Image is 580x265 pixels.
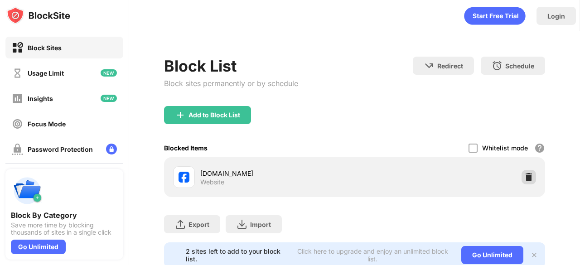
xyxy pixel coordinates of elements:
[437,62,463,70] div: Redirect
[11,174,43,207] img: push-categories.svg
[188,111,240,119] div: Add to Block List
[482,144,528,152] div: Whitelist mode
[250,221,271,228] div: Import
[179,172,189,183] img: favicons
[11,222,118,236] div: Save more time by blocking thousands of sites in a single click
[6,6,70,24] img: logo-blocksite.svg
[11,211,118,220] div: Block By Category
[12,67,23,79] img: time-usage-off.svg
[28,95,53,102] div: Insights
[101,69,117,77] img: new-icon.svg
[505,62,534,70] div: Schedule
[28,69,64,77] div: Usage Limit
[101,95,117,102] img: new-icon.svg
[28,145,93,153] div: Password Protection
[464,7,526,25] div: animation
[12,93,23,104] img: insights-off.svg
[164,79,298,88] div: Block sites permanently or by schedule
[186,247,289,263] div: 2 sites left to add to your block list.
[188,221,209,228] div: Export
[106,144,117,154] img: lock-menu.svg
[164,144,208,152] div: Blocked Items
[295,247,450,263] div: Click here to upgrade and enjoy an unlimited block list.
[461,246,523,264] div: Go Unlimited
[12,144,23,155] img: password-protection-off.svg
[12,118,23,130] img: focus-off.svg
[28,44,62,52] div: Block Sites
[28,120,66,128] div: Focus Mode
[12,42,23,53] img: block-on.svg
[200,169,355,178] div: [DOMAIN_NAME]
[531,251,538,259] img: x-button.svg
[547,12,565,20] div: Login
[200,178,224,186] div: Website
[164,57,298,75] div: Block List
[11,240,66,254] div: Go Unlimited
